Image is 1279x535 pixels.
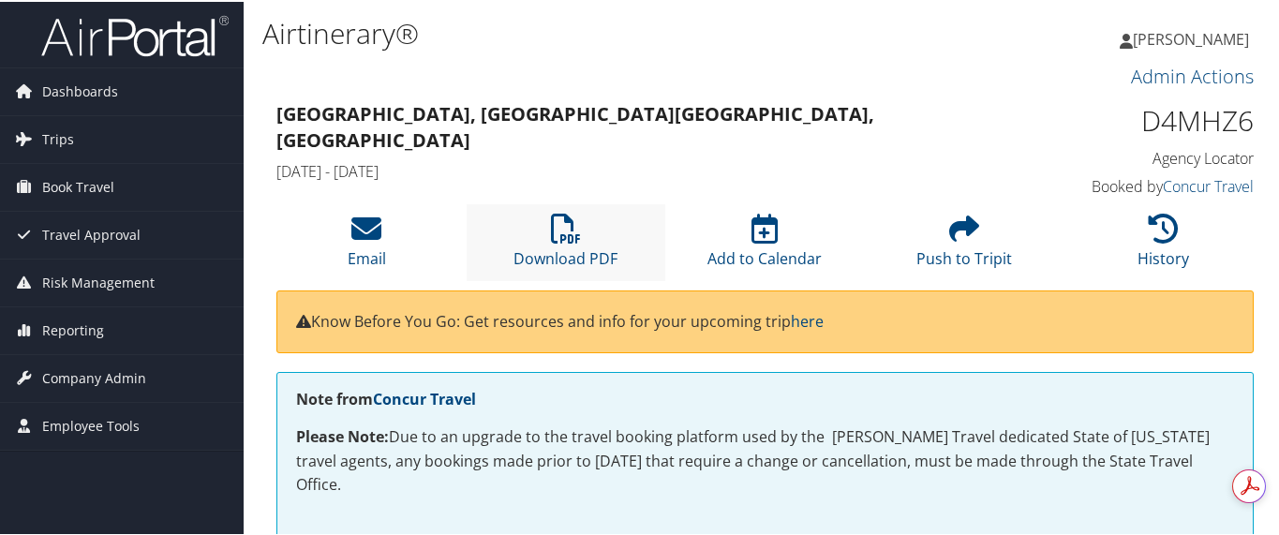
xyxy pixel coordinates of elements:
[42,210,141,257] span: Travel Approval
[1031,99,1254,139] h1: D4MHZ6
[42,401,140,448] span: Employee Tools
[276,159,1003,180] h4: [DATE] - [DATE]
[42,353,146,400] span: Company Admin
[296,424,1234,496] p: Due to an upgrade to the travel booking platform used by the [PERSON_NAME] Travel dedicated State...
[42,305,104,352] span: Reporting
[262,12,932,52] h1: Airtinerary®
[1163,174,1254,195] a: Concur Travel
[42,258,155,305] span: Risk Management
[296,387,476,408] strong: Note from
[42,114,74,161] span: Trips
[296,308,1234,333] p: Know Before You Go: Get resources and info for your upcoming trip
[1133,27,1249,48] span: [PERSON_NAME]
[513,222,617,267] a: Download PDF
[1131,62,1254,87] a: Admin Actions
[373,387,476,408] a: Concur Travel
[916,222,1012,267] a: Push to Tripit
[1031,146,1254,167] h4: Agency Locator
[276,99,874,151] strong: [GEOGRAPHIC_DATA], [GEOGRAPHIC_DATA] [GEOGRAPHIC_DATA], [GEOGRAPHIC_DATA]
[791,309,824,330] a: here
[42,162,114,209] span: Book Travel
[1031,174,1254,195] h4: Booked by
[41,12,229,56] img: airportal-logo.png
[348,222,386,267] a: Email
[296,424,389,445] strong: Please Note:
[707,222,822,267] a: Add to Calendar
[1138,222,1189,267] a: History
[42,67,118,113] span: Dashboards
[1120,9,1268,66] a: [PERSON_NAME]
